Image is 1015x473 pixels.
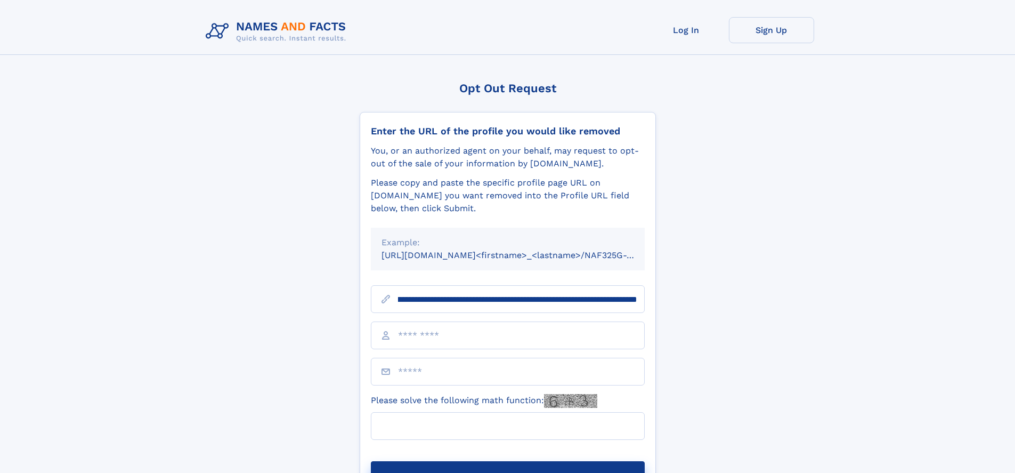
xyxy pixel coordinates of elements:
[371,177,645,215] div: Please copy and paste the specific profile page URL on [DOMAIN_NAME] you want removed into the Pr...
[381,250,665,260] small: [URL][DOMAIN_NAME]<firstname>_<lastname>/NAF325G-xxxxxxxx
[371,394,597,408] label: Please solve the following math function:
[729,17,814,43] a: Sign Up
[644,17,729,43] a: Log In
[360,82,656,95] div: Opt Out Request
[371,145,645,170] div: You, or an authorized agent on your behalf, may request to opt-out of the sale of your informatio...
[371,125,645,137] div: Enter the URL of the profile you would like removed
[201,17,355,46] img: Logo Names and Facts
[381,236,634,249] div: Example:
